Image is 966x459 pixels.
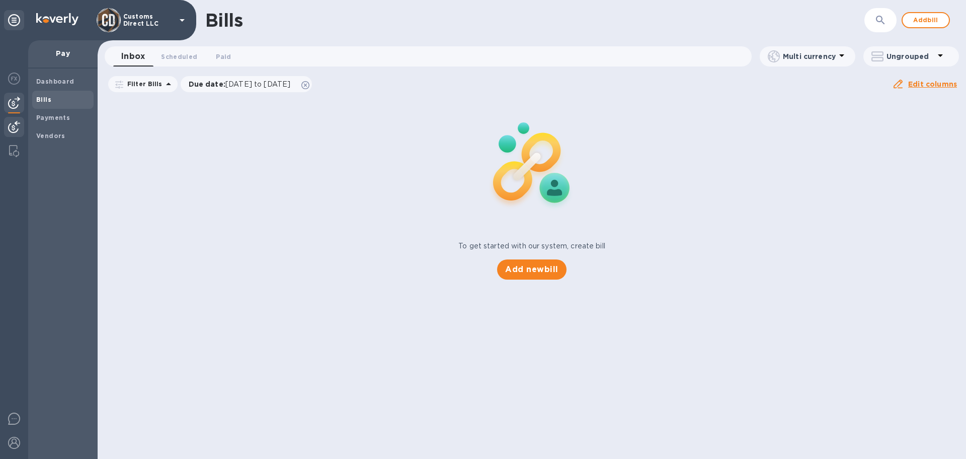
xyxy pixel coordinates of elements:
button: Add newbill [497,259,566,280]
p: Filter Bills [123,80,163,88]
b: Dashboard [36,78,74,85]
span: Inbox [121,49,145,63]
p: Multi currency [783,51,836,61]
u: Edit columns [908,80,957,88]
b: Bills [36,96,51,103]
b: Payments [36,114,70,121]
p: Customs Direct LLC [123,13,174,27]
p: Pay [36,48,90,58]
h1: Bills [205,10,243,31]
div: Unpin categories [4,10,24,30]
b: Vendors [36,132,65,140]
span: Scheduled [161,51,197,62]
span: Paid [216,51,231,62]
span: [DATE] to [DATE] [225,80,290,88]
p: To get started with our system, create bill [458,241,605,251]
img: Logo [36,13,78,25]
span: Add bill [911,14,941,26]
p: Due date : [189,79,296,89]
div: Due date:[DATE] to [DATE] [181,76,312,92]
span: Add new bill [505,264,558,276]
img: Foreign exchange [8,73,20,85]
p: Ungrouped [887,51,934,61]
button: Addbill [902,12,950,28]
